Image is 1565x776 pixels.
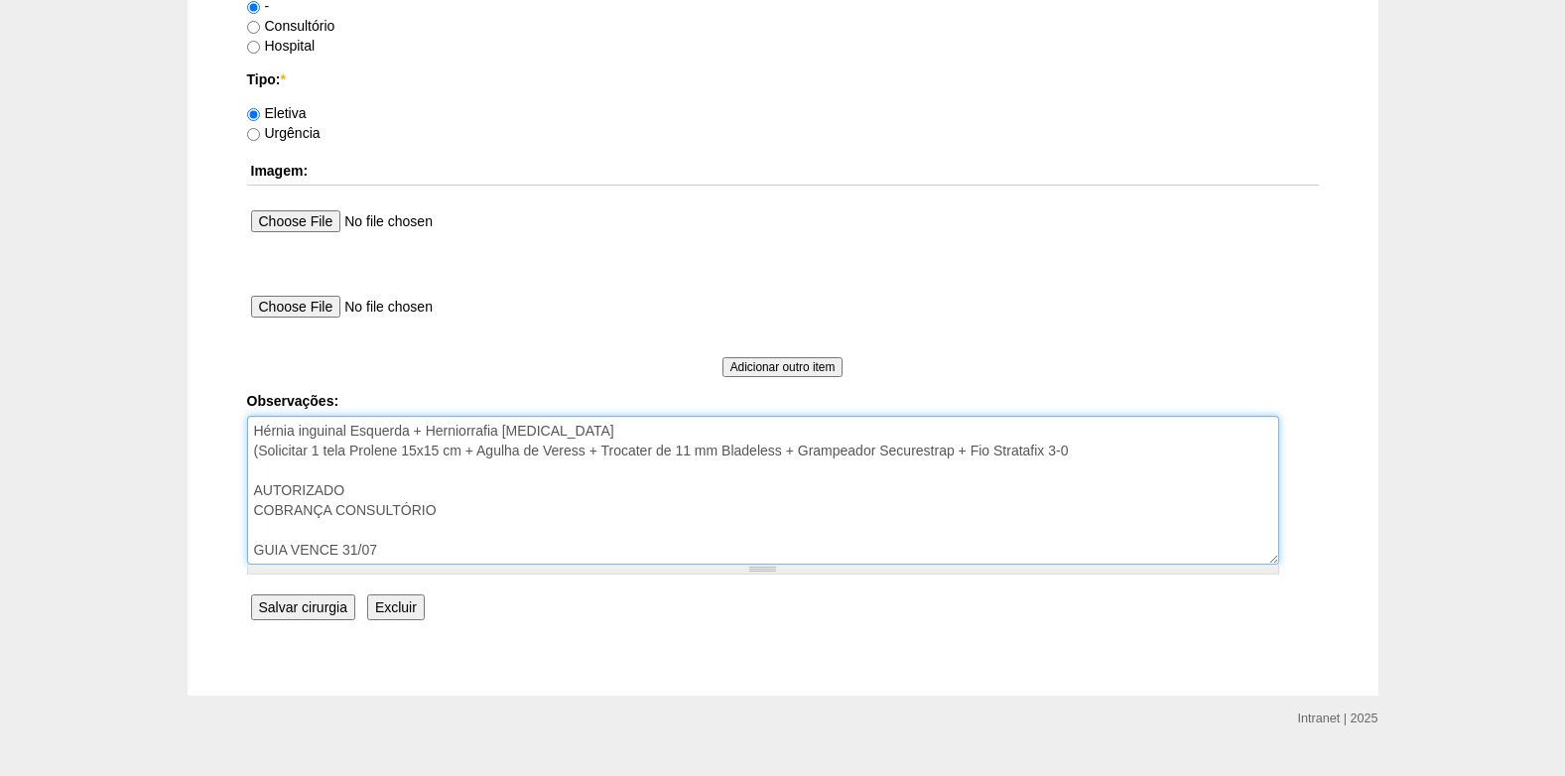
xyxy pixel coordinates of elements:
label: Tipo: [247,69,1319,89]
label: Observações: [247,391,1319,411]
textarea: Hérnia inguinal Esquerda + Herniorrafia [MEDICAL_DATA] (Solicitar 1 tela Prolene 15x15 cm + Agulh... [247,416,1279,565]
label: Consultório [247,18,335,34]
div: Intranet | 2025 [1298,709,1378,728]
label: Hospital [247,38,316,54]
label: Urgência [247,125,321,141]
input: Eletiva [247,108,260,121]
input: Consultório [247,21,260,34]
input: Excluir [367,594,425,620]
span: Este campo é obrigatório. [280,71,285,87]
label: Eletiva [247,105,307,121]
input: Adicionar outro item [722,357,844,377]
input: Urgência [247,128,260,141]
input: Hospital [247,41,260,54]
input: - [247,1,260,14]
input: Salvar cirurgia [251,594,355,620]
th: Imagem: [247,157,1319,186]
